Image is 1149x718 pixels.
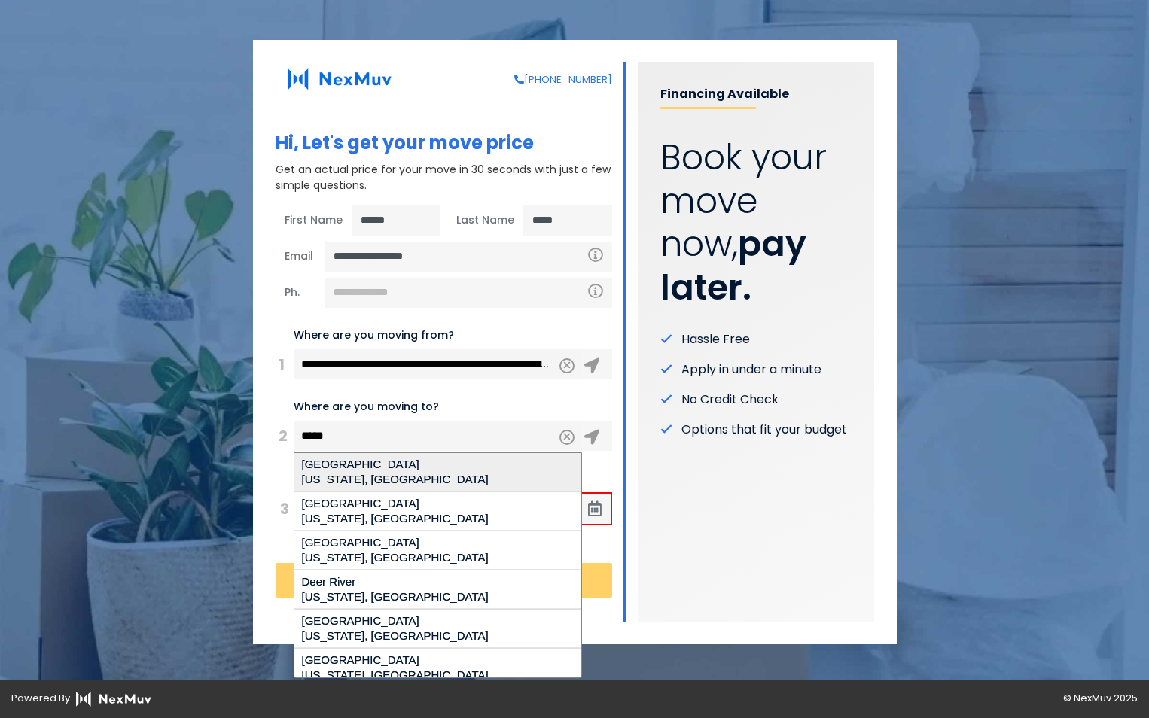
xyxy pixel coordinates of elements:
div: [GEOGRAPHIC_DATA] [302,535,574,550]
a: [PHONE_NUMBER] [514,72,612,87]
label: Where are you moving to? [294,399,439,415]
span: First Name [276,205,352,236]
p: Get an actual price for your move in 30 seconds with just a few simple questions. [276,162,612,193]
div: [GEOGRAPHIC_DATA] [302,496,574,511]
div: [US_STATE], [GEOGRAPHIC_DATA] [302,628,574,643]
span: Last Name [447,205,523,236]
span: Ph. [276,278,325,308]
h1: Hi, Let's get your move price [276,132,612,154]
div: [GEOGRAPHIC_DATA] [302,457,574,472]
div: [GEOGRAPHIC_DATA] [302,653,574,668]
div: You have to add locations first. [282,531,623,545]
span: Email [276,242,325,272]
img: NexMuv [276,62,404,96]
div: [US_STATE], [GEOGRAPHIC_DATA] [302,472,574,487]
button: Clear [559,358,574,373]
div: [US_STATE], [GEOGRAPHIC_DATA] [302,550,574,565]
span: Hassle Free [681,330,750,348]
div: [GEOGRAPHIC_DATA] [302,613,574,628]
input: 123 Main St, City, ST ZIP [294,349,582,379]
strong: pay later. [660,220,806,312]
p: Book your move now, [660,136,852,309]
div: © NexMuv 2025 [574,691,1149,707]
p: Financing Available [660,85,852,109]
span: No Credit Check [681,391,779,409]
div: [US_STATE], [GEOGRAPHIC_DATA] [302,668,574,683]
input: 456 Elm St, City, ST ZIP [294,421,582,451]
label: Where are you moving from? [294,327,454,343]
button: Let's Go! [276,563,612,598]
div: [US_STATE], [GEOGRAPHIC_DATA] [302,589,574,604]
div: [US_STATE], [GEOGRAPHIC_DATA] [302,511,574,526]
div: Deer River [302,574,574,589]
span: Apply in under a minute [681,361,821,379]
button: Clear [559,430,574,445]
span: Options that fit your budget [681,421,847,439]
